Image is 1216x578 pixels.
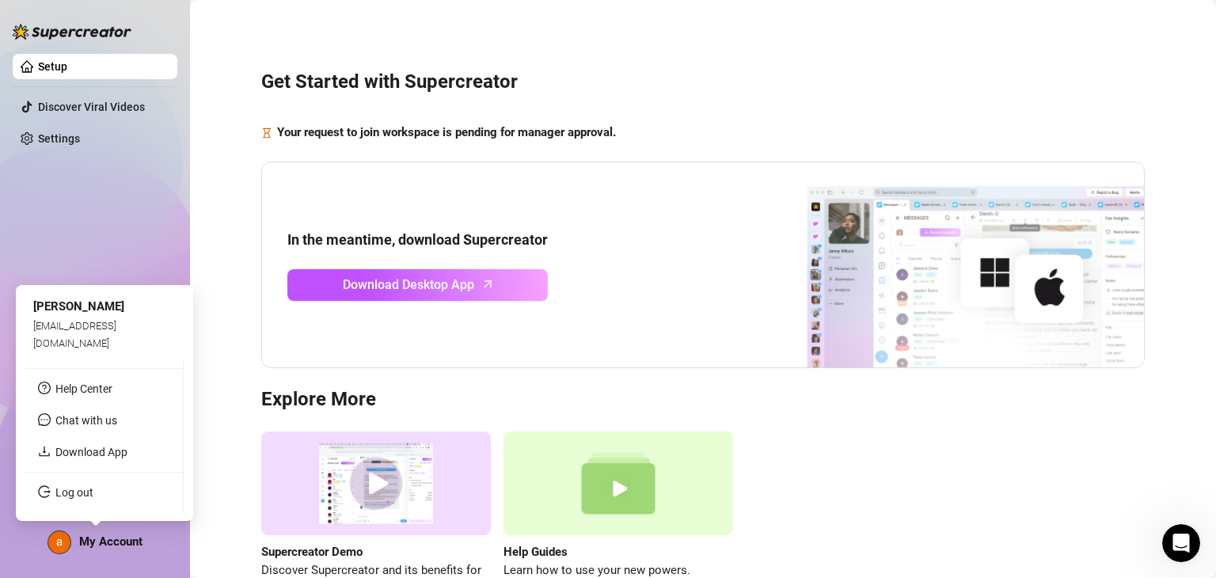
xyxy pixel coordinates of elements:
[38,60,67,73] a: Setup
[25,480,183,505] li: Log out
[261,124,272,143] span: hourglass
[343,275,474,295] span: Download Desktop App
[33,319,116,348] span: [EMAIL_ADDRESS][DOMAIN_NAME]
[38,413,51,426] span: message
[38,101,145,113] a: Discover Viral Videos
[748,162,1144,368] img: download app
[287,269,548,301] a: Download Desktop Apparrow-up
[503,432,733,535] img: help guides
[261,70,1145,95] h3: Get Started with Supercreator
[1162,524,1200,562] iframe: Intercom live chat
[13,24,131,40] img: logo-BBDzfeDw.svg
[33,299,124,314] span: [PERSON_NAME]
[277,125,616,139] strong: Your request to join workspace is pending for manager approval.
[79,534,142,549] span: My Account
[261,387,1145,413] h3: Explore More
[55,486,93,499] a: Log out
[261,545,363,559] strong: Supercreator Demo
[55,414,117,427] span: Chat with us
[38,132,80,145] a: Settings
[287,231,548,248] strong: In the meantime, download Supercreator
[55,446,127,458] a: Download App
[48,531,70,553] img: ACg8ocKWj5QW6_u83VvTs0eVJNHoOagXGUA6prYOSbPIKZ41WfbQiw=s96-c
[479,275,497,293] span: arrow-up
[261,432,491,535] img: supercreator demo
[55,382,112,395] a: Help Center
[503,545,568,559] strong: Help Guides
